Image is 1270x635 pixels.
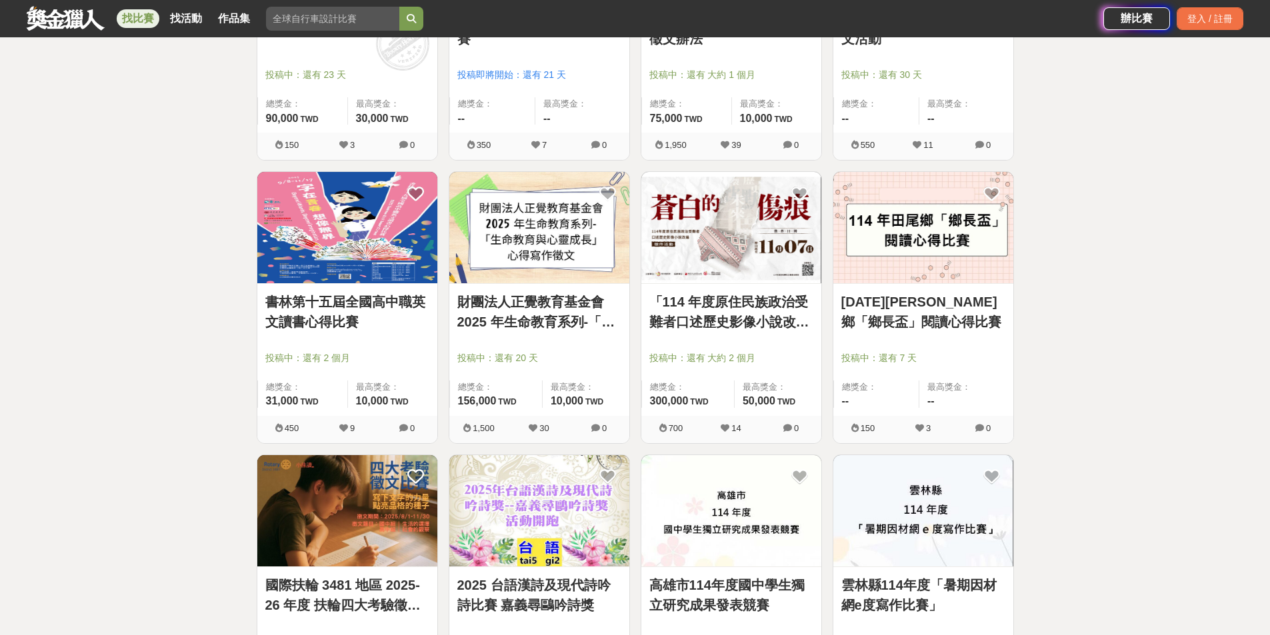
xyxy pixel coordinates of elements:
span: TWD [774,115,792,124]
span: TWD [690,397,708,406]
span: -- [927,395,935,406]
a: Cover Image [449,172,629,284]
span: 31,000 [266,395,299,406]
a: Cover Image [449,455,629,567]
span: 0 [602,423,607,433]
span: 0 [410,423,415,433]
span: 0 [602,140,607,150]
span: 300,000 [650,395,689,406]
span: 9 [350,423,355,433]
input: 全球自行車設計比賽 [266,7,399,31]
img: Cover Image [449,455,629,566]
span: 11 [923,140,933,150]
span: 550 [861,140,875,150]
span: 0 [410,140,415,150]
span: 350 [477,140,491,150]
span: 總獎金： [266,97,339,111]
span: 10,000 [356,395,389,406]
span: TWD [777,397,795,406]
span: TWD [498,397,516,406]
a: Cover Image [257,455,437,567]
span: 150 [861,423,875,433]
a: 財團法人正覺教育基金會 2025 年生命教育系列-「生命教育與心靈成長」心得寫作徵文 [457,292,621,332]
span: 最高獎金： [356,380,429,394]
img: Cover Image [641,172,821,283]
a: 找比賽 [117,9,159,28]
span: 450 [285,423,299,433]
span: 0 [986,423,991,433]
span: 投稿中：還有 2 個月 [265,351,429,365]
img: Cover Image [833,455,1013,566]
a: Cover Image [641,455,821,567]
a: 書林第十五屆全國高中職英文讀書心得比賽 [265,292,429,332]
span: 39 [731,140,741,150]
span: 30 [539,423,549,433]
span: 投稿中：還有 大約 2 個月 [649,351,813,365]
span: 投稿中：還有 大約 1 個月 [649,68,813,82]
a: 國際扶輪 3481 地區 2025-26 年度 扶輪四大考驗徵文比賽 [265,575,429,615]
div: 登入 / 註冊 [1177,7,1243,30]
span: TWD [390,115,408,124]
a: Cover Image [833,455,1013,567]
span: 150 [285,140,299,150]
span: 10,000 [740,113,773,124]
img: Cover Image [449,172,629,283]
span: -- [842,395,849,406]
span: TWD [300,397,318,406]
a: 作品集 [213,9,255,28]
span: 75,000 [650,113,683,124]
span: 7 [542,140,547,150]
span: 最高獎金： [740,97,813,111]
span: 0 [794,423,799,433]
span: 投稿中：還有 23 天 [265,68,429,82]
a: 高雄市114年度國中學生獨立研究成果發表競賽 [649,575,813,615]
span: 0 [986,140,991,150]
span: -- [458,113,465,124]
a: Cover Image [641,172,821,284]
span: 總獎金： [266,380,339,394]
img: Cover Image [641,455,821,566]
span: 總獎金： [650,97,723,111]
a: 辦比賽 [1103,7,1170,30]
a: 雲林縣114年度「暑期因材網e度寫作比賽」 [841,575,1005,615]
span: 700 [669,423,683,433]
a: Cover Image [257,172,437,284]
span: 最高獎金： [743,380,813,394]
a: [DATE][PERSON_NAME]鄉「鄉長盃」閱讀心得比賽 [841,292,1005,332]
span: TWD [390,397,408,406]
span: 最高獎金： [551,380,621,394]
span: -- [842,113,849,124]
span: -- [543,113,551,124]
span: 總獎金： [842,380,911,394]
span: 投稿中：還有 20 天 [457,351,621,365]
span: TWD [300,115,318,124]
span: 總獎金： [458,97,527,111]
span: -- [927,113,935,124]
span: 最高獎金： [927,97,1005,111]
span: 總獎金： [842,97,911,111]
span: 156,000 [458,395,497,406]
span: 1,950 [665,140,687,150]
span: 1,500 [473,423,495,433]
span: 30,000 [356,113,389,124]
span: 總獎金： [650,380,726,394]
span: 最高獎金： [927,380,1005,394]
span: 總獎金： [458,380,534,394]
span: 最高獎金： [543,97,621,111]
span: 投稿即將開始：還有 21 天 [457,68,621,82]
span: 3 [350,140,355,150]
span: 50,000 [743,395,775,406]
a: 2025 台語漢詩及現代詩吟詩比賽 嘉義尋鷗吟詩獎 [457,575,621,615]
span: 0 [794,140,799,150]
img: Cover Image [257,455,437,566]
span: 3 [926,423,931,433]
span: 90,000 [266,113,299,124]
a: 「114 年度原住民族政治受難者口述歷史影像小說改編」徵件活動 [649,292,813,332]
span: TWD [585,397,603,406]
span: 14 [731,423,741,433]
span: 最高獎金： [356,97,429,111]
img: Cover Image [257,172,437,283]
a: Cover Image [833,172,1013,284]
span: 10,000 [551,395,583,406]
